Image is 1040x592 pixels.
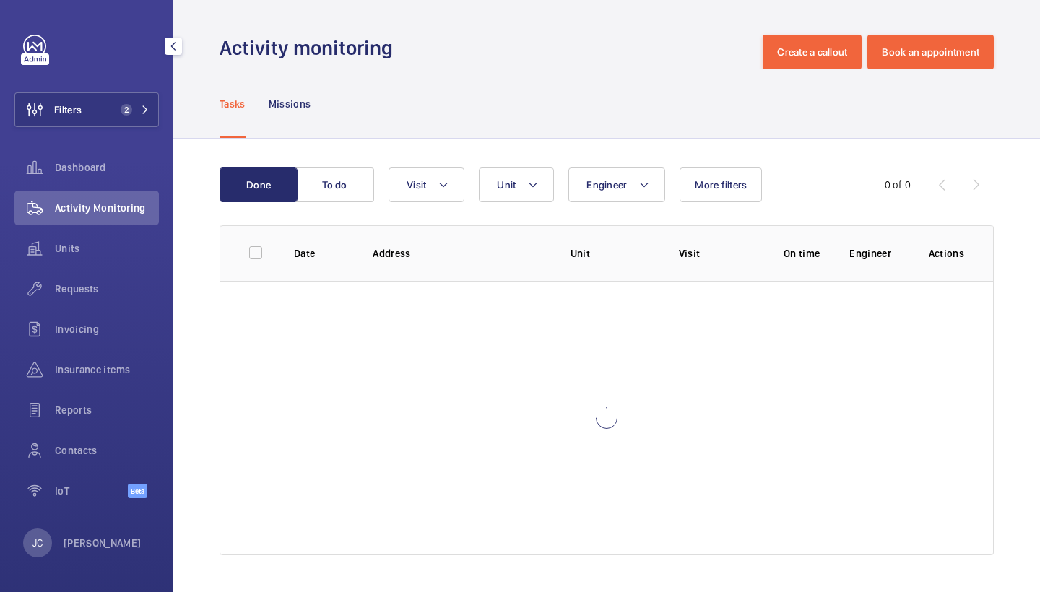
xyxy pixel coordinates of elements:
[695,179,747,191] span: More filters
[14,92,159,127] button: Filters2
[55,160,159,175] span: Dashboard
[54,103,82,117] span: Filters
[55,403,159,417] span: Reports
[568,167,665,202] button: Engineer
[777,246,826,261] p: On time
[55,322,159,336] span: Invoicing
[121,104,132,116] span: 2
[763,35,862,69] button: Create a callout
[55,484,128,498] span: IoT
[55,362,159,377] span: Insurance items
[571,246,656,261] p: Unit
[929,246,964,261] p: Actions
[55,443,159,458] span: Contacts
[680,167,762,202] button: More filters
[407,179,426,191] span: Visit
[55,241,159,256] span: Units
[296,167,374,202] button: To do
[373,246,547,261] p: Address
[220,97,246,111] p: Tasks
[586,179,627,191] span: Engineer
[849,246,905,261] p: Engineer
[294,246,350,261] p: Date
[679,246,755,261] p: Visit
[479,167,554,202] button: Unit
[55,201,159,215] span: Activity Monitoring
[885,178,911,192] div: 0 of 0
[389,167,464,202] button: Visit
[220,35,402,61] h1: Activity monitoring
[867,35,994,69] button: Book an appointment
[497,179,516,191] span: Unit
[32,536,43,550] p: JC
[220,167,298,202] button: Done
[64,536,142,550] p: [PERSON_NAME]
[269,97,311,111] p: Missions
[128,484,147,498] span: Beta
[55,282,159,296] span: Requests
